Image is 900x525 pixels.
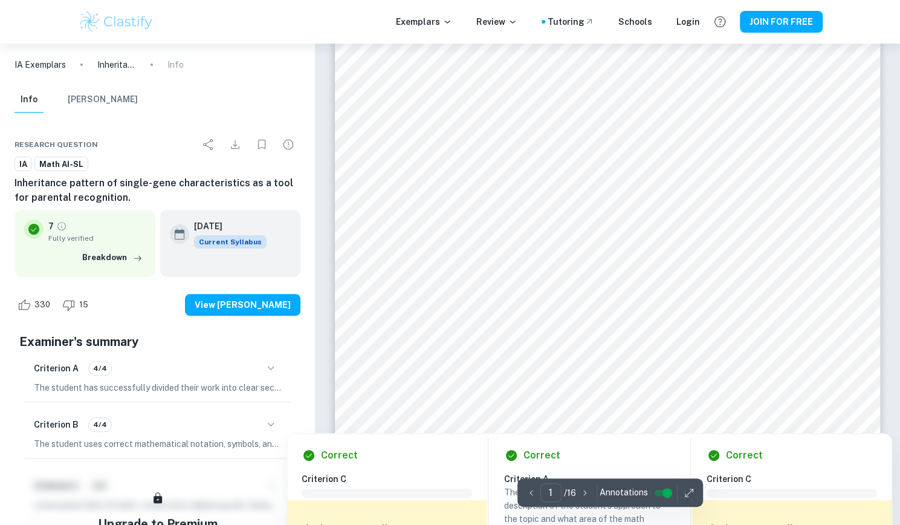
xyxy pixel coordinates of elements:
button: JOIN FOR FREE [740,11,823,33]
a: Tutoring [548,15,594,28]
a: Math AI-SL [34,157,88,172]
span: IA [15,158,31,171]
p: Exemplars [396,15,452,28]
p: / 16 [564,486,576,500]
div: Report issue [276,132,300,157]
span: Annotations [600,486,648,499]
button: View [PERSON_NAME] [185,294,300,316]
h5: Examiner's summary [19,333,296,351]
button: Breakdown [79,249,146,267]
button: [PERSON_NAME] [68,86,138,113]
h6: Correct [523,448,560,463]
span: Research question [15,139,98,150]
a: IA [15,157,32,172]
span: Current Syllabus [194,235,267,249]
div: Dislike [59,295,95,315]
img: Clastify logo [78,10,155,34]
p: Inheritance pattern of single-gene characteristics as a tool for parental recognition. [97,58,136,71]
h6: Criterion C [707,472,887,486]
h6: Criterion A [504,472,684,486]
div: Bookmark [250,132,274,157]
p: Review [476,15,517,28]
span: Math AI-SL [35,158,88,171]
div: Share [196,132,221,157]
p: The student uses correct mathematical notation, symbols, and terminology consistently throughout ... [34,437,281,451]
a: IA Exemplars [15,58,66,71]
span: 4/4 [89,419,111,430]
h6: Correct [726,448,763,463]
div: This exemplar is based on the current syllabus. Feel free to refer to it for inspiration/ideas wh... [194,235,267,249]
div: Like [15,295,57,315]
button: Help and Feedback [710,11,730,32]
a: Login [676,15,700,28]
span: Fully verified [48,233,146,244]
span: 4/4 [89,363,111,374]
p: 7 [48,220,54,233]
h6: [DATE] [194,220,257,233]
h6: Criterion A [34,362,79,375]
p: The student has successfully divided their work into clear sections, including an introduction, b... [34,381,281,394]
h6: Criterion B [34,418,79,431]
h6: Correct [321,448,358,463]
span: 15 [73,299,95,311]
h6: Criterion C [302,472,482,486]
span: 330 [28,299,57,311]
h6: Inheritance pattern of single-gene characteristics as a tool for parental recognition. [15,176,300,205]
a: Grade fully verified [56,221,67,232]
div: Download [223,132,247,157]
a: Schools [618,15,652,28]
button: Info [15,86,44,113]
p: Info [167,58,184,71]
